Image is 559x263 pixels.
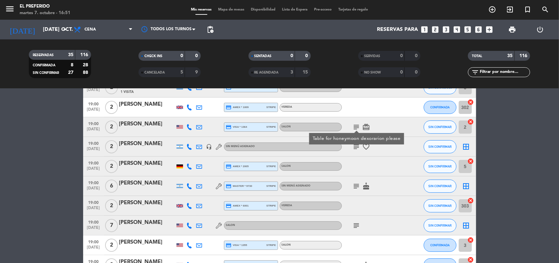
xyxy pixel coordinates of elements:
[119,120,175,128] div: [PERSON_NAME]
[472,55,482,58] span: TOTAL
[226,145,255,148] span: Sin menú asignado
[68,70,73,75] strong: 27
[506,6,514,13] i: exit_to_app
[428,224,452,227] span: SIN CONFIRMAR
[282,165,291,167] span: SALON
[226,124,247,130] span: visa * 1364
[80,53,89,57] strong: 116
[290,54,293,58] strong: 0
[282,204,292,207] span: VEREDA
[468,99,474,105] i: cancel
[226,203,249,209] span: amex * 6001
[85,218,102,226] span: 19:00
[520,54,529,58] strong: 116
[464,25,472,34] i: looks_5
[267,164,276,168] span: stripe
[468,256,474,263] i: cancel
[424,160,457,173] button: SIN CONFIRMAR
[226,104,249,110] span: amex * 1009
[144,55,162,58] span: CHECK INS
[5,22,40,37] i: [DATE]
[524,6,531,13] i: turned_in_not
[468,197,474,204] i: cancel
[462,143,470,151] i: border_all
[85,226,102,233] span: [DATE]
[267,204,276,208] span: stripe
[85,107,102,115] span: [DATE]
[254,55,272,58] span: SENTADAS
[335,8,371,11] span: Tarjetas de regalo
[85,120,102,127] span: 19:00
[353,123,361,131] i: subject
[428,164,452,168] span: SIN CONFIRMAR
[541,6,549,13] i: search
[267,105,276,109] span: stripe
[196,70,199,75] strong: 9
[20,10,70,16] div: martes 7. octubre - 16:51
[428,204,452,208] span: SIN CONFIRMAR
[424,121,457,134] button: SIN CONFIRMAR
[105,140,118,153] span: 2
[282,244,291,246] span: SALON
[430,243,450,247] span: CONFIRMADA
[105,239,118,252] span: 2
[415,70,419,75] strong: 0
[282,125,291,128] span: SALON
[226,183,232,189] i: credit_card
[364,71,381,74] span: NO SHOW
[226,242,232,248] i: credit_card
[144,71,165,74] span: CANCELADA
[226,183,252,189] span: master * 9730
[248,8,279,11] span: Disponibilidad
[180,54,183,58] strong: 0
[85,127,102,135] span: [DATE]
[462,222,470,230] i: border_all
[303,70,309,75] strong: 15
[61,26,69,33] i: arrow_drop_down
[282,86,291,89] span: SALON
[282,106,292,108] span: VEREDA
[83,70,89,75] strong: 88
[468,158,474,164] i: cancel
[226,242,247,248] span: visa * 1355
[462,182,470,190] i: border_all
[312,135,401,142] div: Table for honeymoon dexorarion please
[424,101,457,114] button: CONFIRMADA
[85,186,102,194] span: [DATE]
[105,121,118,134] span: 2
[226,124,232,130] i: credit_card
[105,180,118,193] span: 6
[68,53,73,57] strong: 35
[85,166,102,174] span: [DATE]
[453,25,461,34] i: looks_4
[119,218,175,227] div: [PERSON_NAME]
[85,139,102,147] span: 19:00
[364,55,380,58] span: SERVIDAS
[400,70,403,75] strong: 0
[475,25,483,34] i: looks_6
[105,160,118,173] span: 2
[431,25,440,34] i: looks_two
[119,199,175,207] div: [PERSON_NAME]
[226,164,249,169] span: amex * 2005
[305,54,309,58] strong: 0
[84,27,96,32] span: Cena
[85,147,102,154] span: [DATE]
[471,68,479,76] i: filter_list
[420,25,429,34] i: looks_one
[119,100,175,109] div: [PERSON_NAME]
[363,182,370,190] i: cake
[188,8,215,11] span: Mis reservas
[85,88,102,95] span: [DATE]
[119,159,175,168] div: [PERSON_NAME]
[85,206,102,213] span: [DATE]
[33,54,54,57] span: RESERVADAS
[290,70,293,75] strong: 3
[311,8,335,11] span: Pre-acceso
[485,25,494,34] i: add_box
[85,198,102,206] span: 19:00
[85,159,102,166] span: 19:00
[206,144,212,150] i: headset_mic
[428,184,452,188] span: SIN CONFIRMAR
[206,26,214,33] span: pending_actions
